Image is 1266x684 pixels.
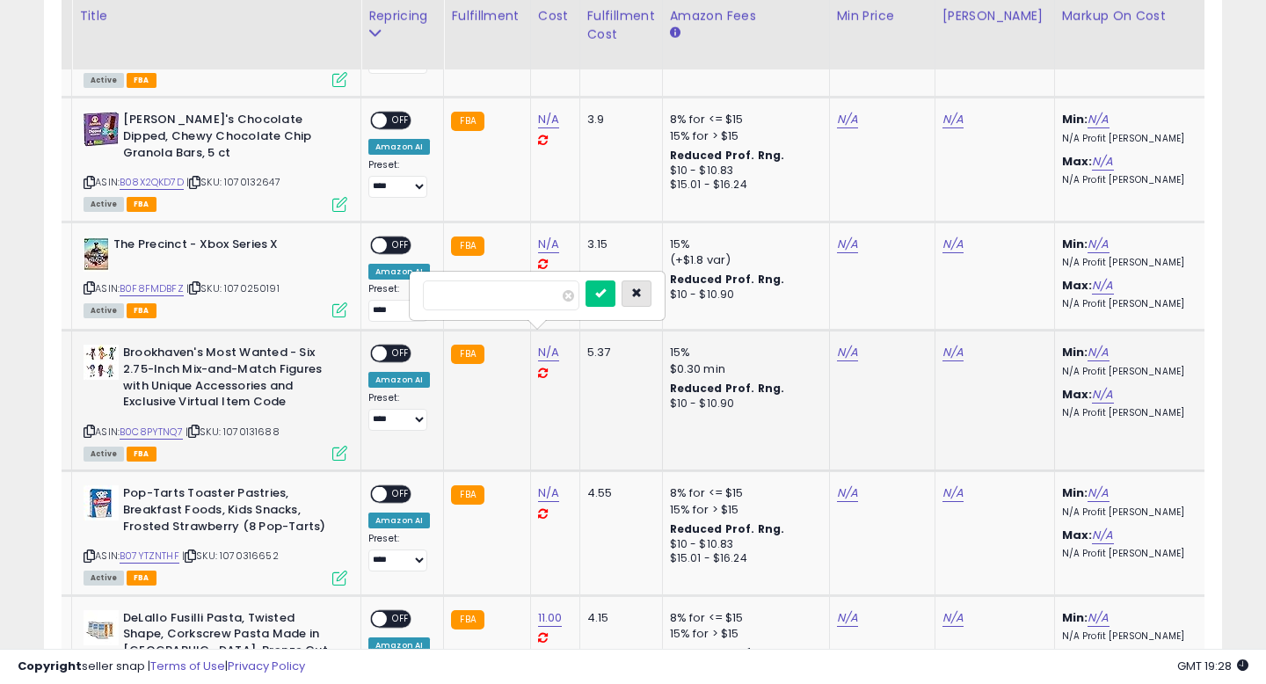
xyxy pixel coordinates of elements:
a: N/A [942,236,964,253]
div: $15.01 - $16.24 [670,551,816,566]
div: Cost [538,6,572,25]
img: 411xMzCPFkL._SL40_.jpg [84,610,119,645]
span: FBA [127,571,156,586]
a: N/A [1088,236,1109,253]
b: The Precinct - Xbox Series X [113,236,327,258]
a: N/A [1092,153,1113,171]
a: N/A [942,111,964,128]
div: Title [79,6,353,25]
a: N/A [837,236,858,253]
div: [PERSON_NAME] [942,6,1047,25]
a: N/A [942,484,964,502]
span: | SKU: 1070316652 [182,549,279,563]
b: Min: [1062,484,1088,501]
div: $10 - $10.83 [670,537,816,552]
div: Preset: [368,159,430,199]
a: B07YTZNTHF [120,549,179,564]
div: Min Price [837,6,928,25]
span: All listings currently available for purchase on Amazon [84,447,124,462]
div: Preset: [368,283,430,323]
small: FBA [451,345,484,364]
span: | SKU: 1070131688 [186,425,280,439]
img: 41rHpJ3FNdL._SL40_.jpg [84,485,119,520]
a: N/A [942,344,964,361]
div: 8% for <= $15 [670,485,816,501]
div: 4.55 [587,485,649,501]
a: N/A [538,111,559,128]
p: N/A Profit [PERSON_NAME] [1062,257,1208,269]
a: B0F8FMDBFZ [120,281,184,296]
div: ASIN: [84,485,347,583]
div: 4.15 [587,610,649,626]
p: N/A Profit [PERSON_NAME] [1062,366,1208,378]
a: N/A [1092,527,1113,544]
span: FBA [127,303,156,318]
div: 8% for <= $15 [670,610,816,626]
strong: Copyright [18,658,82,674]
b: Pop-Tarts Toaster Pastries, Breakfast Foods, Kids Snacks, Frosted Strawberry (8 Pop-Tarts) [123,485,337,539]
p: N/A Profit [PERSON_NAME] [1062,133,1208,145]
span: All listings currently available for purchase on Amazon [84,571,124,586]
small: FBA [451,112,484,131]
span: | SKU: 1070250191 [186,281,280,295]
b: Min: [1062,344,1088,360]
div: 15% [670,345,816,360]
div: Fulfillment Cost [587,6,655,43]
div: seller snap | | [18,659,305,675]
b: Max: [1062,527,1093,543]
b: Max: [1062,153,1093,170]
a: N/A [538,484,559,502]
div: $10 - $10.90 [670,287,816,302]
b: [PERSON_NAME]'s Chocolate Dipped, Chewy Chocolate Chip Granola Bars, 5 ct [123,112,337,165]
p: N/A Profit [PERSON_NAME] [1062,174,1208,186]
img: 51YlZOFbr+L._SL40_.jpg [84,112,119,147]
div: Repricing [368,6,436,25]
div: (+$1.8 var) [670,252,816,268]
div: 3.15 [587,236,649,252]
div: 15% [670,236,816,252]
div: Amazon AI [368,139,430,155]
b: Reduced Prof. Rng. [670,148,785,163]
b: Min: [1062,236,1088,252]
a: N/A [1088,111,1109,128]
div: $0.30 min [670,361,816,377]
p: N/A Profit [PERSON_NAME] [1062,506,1208,519]
div: Markup on Cost [1062,6,1214,25]
span: OFF [387,113,415,128]
a: N/A [837,484,858,502]
a: B08X2QKD7D [120,175,184,190]
div: ASIN: [84,345,347,459]
a: 11.00 [538,609,563,627]
a: N/A [1088,484,1109,502]
div: $10 - $10.83 [670,164,816,178]
small: Amazon Fees. [670,25,680,40]
a: N/A [1092,277,1113,295]
a: N/A [538,236,559,253]
small: FBA [451,610,484,629]
div: Amazon Fees [670,6,822,25]
a: N/A [538,344,559,361]
span: | SKU: 1070132647 [186,175,280,189]
b: Reduced Prof. Rng. [670,381,785,396]
div: Amazon AI [368,372,430,388]
a: N/A [1092,386,1113,404]
div: $15.01 - $16.24 [670,178,816,193]
span: All listings currently available for purchase on Amazon [84,73,124,88]
span: FBA [127,197,156,212]
p: N/A Profit [PERSON_NAME] [1062,548,1208,560]
a: N/A [837,344,858,361]
div: 5.37 [587,345,649,360]
a: N/A [1088,344,1109,361]
p: N/A Profit [PERSON_NAME] [1062,630,1208,643]
span: All listings currently available for purchase on Amazon [84,303,124,318]
span: All listings currently available for purchase on Amazon [84,197,124,212]
small: FBA [451,485,484,505]
b: Reduced Prof. Rng. [670,272,785,287]
b: Brookhaven's Most Wanted - Six 2.75-Inch Mix-and-Match Figures with Unique Accessories and Exclus... [123,345,337,414]
div: ASIN: [84,112,347,209]
div: ASIN: [84,236,347,317]
b: Max: [1062,386,1093,403]
b: Max: [1062,277,1093,294]
b: Min: [1062,111,1088,127]
b: Min: [1062,609,1088,626]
